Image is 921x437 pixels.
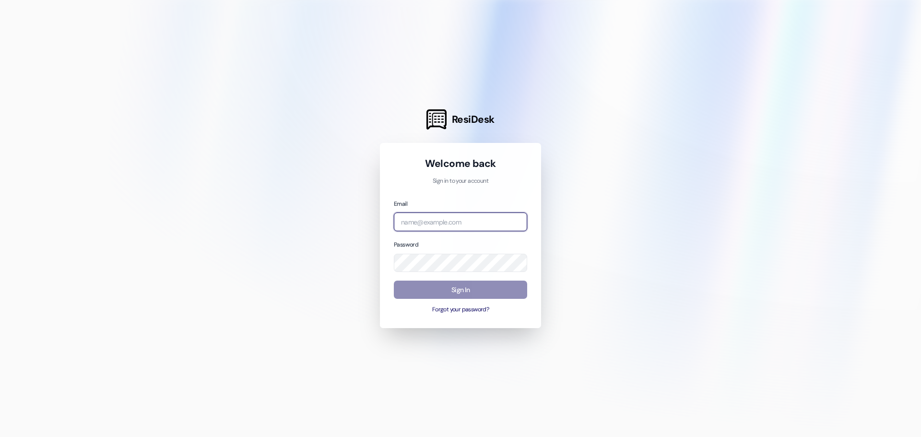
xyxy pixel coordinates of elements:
h1: Welcome back [394,157,527,170]
input: name@example.com [394,213,527,231]
label: Password [394,241,418,248]
button: Forgot your password? [394,306,527,314]
p: Sign in to your account [394,177,527,186]
label: Email [394,200,407,208]
img: ResiDesk Logo [426,109,447,130]
span: ResiDesk [452,113,495,126]
button: Sign In [394,281,527,299]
